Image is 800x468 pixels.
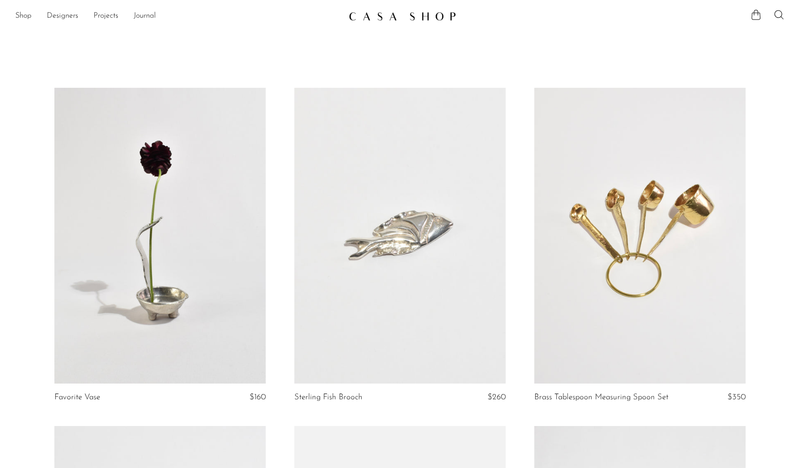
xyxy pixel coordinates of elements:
[15,10,31,22] a: Shop
[15,8,341,24] nav: Desktop navigation
[727,393,746,401] span: $350
[15,8,341,24] ul: NEW HEADER MENU
[488,393,506,401] span: $260
[134,10,156,22] a: Journal
[249,393,266,401] span: $160
[54,393,100,402] a: Favorite Vase
[294,393,363,402] a: Sterling Fish Brooch
[94,10,118,22] a: Projects
[534,393,668,402] a: Brass Tablespoon Measuring Spoon Set
[47,10,78,22] a: Designers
